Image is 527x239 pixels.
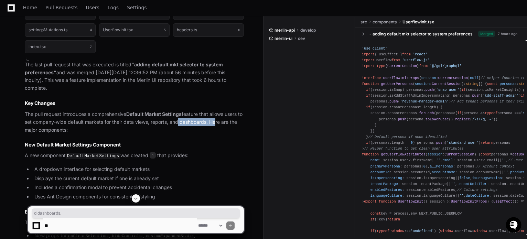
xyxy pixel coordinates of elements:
span: length [423,105,436,109]
span: if [366,88,370,92]
h1: index.tsx [29,45,46,49]
span: if [462,88,466,92]
span: 4 [90,27,92,33]
span: push [398,117,407,121]
span: type [377,64,385,68]
span: 'standard-user' [447,141,478,145]
span: push [472,94,481,98]
p: The last pull request that was executed is titled and was merged [DATE][DATE] 12:36:52 PM (about ... [25,61,244,92]
span: '' [451,182,455,186]
a: Powered byPylon [49,72,83,77]
span: isKddStaffAdminImpersonating [389,94,449,98]
div: 7 hours ago [498,31,517,36]
span: allPersonas [430,164,453,169]
span: 'kdd-staff-admin' [483,94,519,98]
span: 5 [164,27,166,33]
span: Merged [478,31,495,37]
span: dev [298,36,305,41]
span: tenantUnitTier [457,182,487,186]
span: user [400,158,409,162]
span: if [366,141,370,145]
h1: headers.ts [177,28,197,32]
span: develop [300,28,316,33]
span: function [362,152,379,156]
span: UserflowInitProps [383,76,419,80]
span: tenantPackage [370,182,398,186]
span: '-' [487,117,493,121]
img: PlayerZero [7,7,21,21]
span: typeof [485,111,497,115]
span: isImpersonating [370,176,402,180]
h1: settingsMutations.ts [29,28,67,32]
span: tenantPackage [419,182,447,186]
iframe: Open customer support [505,216,524,235]
span: // Default persona if none identified [368,135,447,139]
span: personas [500,82,517,86]
span: languageCulture [370,194,402,198]
span: Settings [127,6,147,10]
span: toLowerCase [426,117,449,121]
span: const [481,152,491,156]
li: A dropdown interface for selecting default markets [32,165,244,173]
span: enabledFeatures [370,188,402,192]
p: The pull request introduces a comprehensive feature that allows users to set company-wide default... [25,110,244,134]
span: session [428,152,442,156]
span: 7 [90,44,92,50]
span: session [415,82,430,86]
p: A new component was created that provides: [25,152,244,160]
span: 'react' [413,52,428,56]
strong: Default Market Settings [126,111,182,117]
span: accountName [476,170,500,174]
span: 0 [411,141,413,145]
span: if [457,111,461,115]
span: '' [459,194,463,198]
span: from [419,64,428,68]
li: Uses Ant Design components for consistent UI styling [32,193,244,201]
span: email [487,158,498,162]
span: // Account context [476,164,515,169]
span: function [362,82,379,86]
span: '@/gql/graphql' [430,64,461,68]
h3: New Default Market Settings Component [25,141,244,148]
span: if [366,94,370,98]
span: from [402,52,411,56]
span: firstName [413,158,432,162]
span: primaryPersona [370,164,400,169]
button: headers.ts6 [173,23,244,36]
span: // Culture settings [457,188,497,192]
div: - adding default mkt selector to system preferences [369,31,473,37]
div: Welcome [7,28,125,39]
span: isSnap [389,88,402,92]
li: Displays the current default market if one is already set [32,175,244,183]
span: push [436,141,445,145]
code: DefaultMarketSettings [66,153,120,159]
span: email [442,158,453,162]
button: settingsMutations.ts4 [25,23,96,36]
span: tenantPersonas [387,111,417,115]
button: Start new chat [117,53,125,62]
span: user [474,158,483,162]
span: false [459,176,470,180]
span: accountId [411,170,430,174]
span: CurrentSession [432,82,461,86]
h1: UserflowInit.tsx [103,28,133,32]
span: 'userflow.js' [402,58,430,62]
span: '' [504,170,508,174]
span: src [361,19,367,25]
span: push [426,88,434,92]
span: getUserPersonas [381,82,412,86]
span: 'use client' [362,46,387,51]
div: We're available if you need us! [23,58,87,64]
span: getUserflowAttributes [381,152,425,156]
span: session [421,76,436,80]
span: if [366,105,370,109]
span: import [362,58,375,62]
strong: "adding default mkt selector to system preferences" [25,62,223,75]
span: 'revenue-manager-admin' [400,99,449,104]
span: accountId [370,170,389,174]
span: 6 [238,27,240,33]
span: isDebugSession [472,176,502,180]
span: return [481,141,493,145]
h2: Key Changes [25,100,244,107]
span: /\s+/g [472,117,485,121]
